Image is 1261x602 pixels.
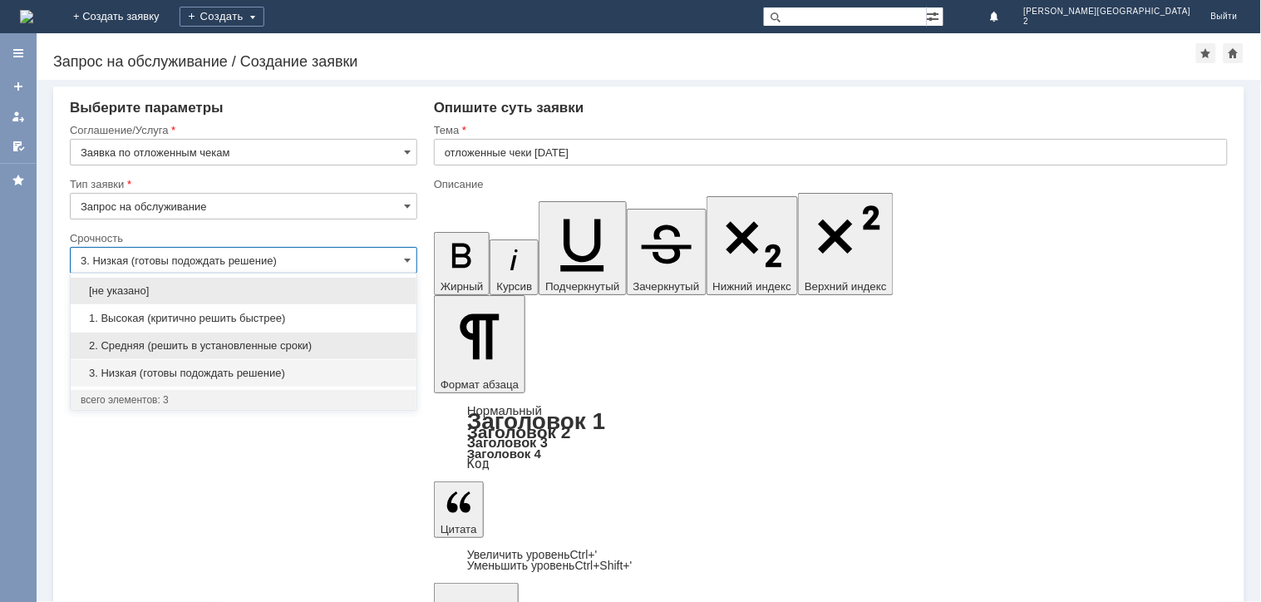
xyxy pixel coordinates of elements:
[434,405,1228,470] div: Формат абзаца
[441,523,477,535] span: Цитата
[434,232,490,295] button: Жирный
[467,559,633,572] a: Decrease
[467,435,548,450] a: Заголовок 3
[467,548,598,561] a: Increase
[434,179,1224,190] div: Описание
[490,239,539,295] button: Курсив
[20,10,33,23] a: Перейти на домашнюю страницу
[81,312,406,325] span: 1. Высокая (критично решить быстрее)
[81,339,406,353] span: 2. Средняя (решить в установленные сроки)
[7,7,243,20] div: прошу удалиь отложенные чеки [DATE]
[1224,43,1244,63] div: Сделать домашней страницей
[539,201,626,295] button: Подчеркнутый
[20,10,33,23] img: logo
[53,53,1196,70] div: Запрос на обслуживание / Создание заявки
[441,280,484,293] span: Жирный
[545,280,619,293] span: Подчеркнутый
[5,133,32,160] a: Мои согласования
[633,280,700,293] span: Зачеркнутый
[575,559,633,572] span: Ctrl+Shift+'
[467,403,542,417] a: Нормальный
[441,378,519,391] span: Формат абзаца
[467,456,490,471] a: Код
[927,7,943,23] span: Расширенный поиск
[434,550,1228,571] div: Цитата
[1024,17,1191,27] span: 2
[5,73,32,100] a: Создать заявку
[81,284,406,298] span: [не указано]
[70,125,414,136] div: Соглашение/Услуга
[70,179,414,190] div: Тип заявки
[81,393,406,407] div: всего элементов: 3
[5,103,32,130] a: Мои заявки
[434,125,1224,136] div: Тема
[1196,43,1216,63] div: Добавить в избранное
[805,280,887,293] span: Верхний индекс
[627,209,707,295] button: Зачеркнутый
[496,280,532,293] span: Курсив
[434,481,484,538] button: Цитата
[570,548,598,561] span: Ctrl+'
[434,295,525,393] button: Формат абзаца
[434,100,584,116] span: Опишите суть заявки
[70,233,414,244] div: Срочность
[798,193,894,295] button: Верхний индекс
[713,280,792,293] span: Нижний индекс
[467,422,571,442] a: Заголовок 2
[467,447,541,461] a: Заголовок 4
[81,367,406,380] span: 3. Низкая (готовы подождать решение)
[707,196,799,295] button: Нижний индекс
[70,100,224,116] span: Выберите параметры
[180,7,264,27] div: Создать
[1024,7,1191,17] span: [PERSON_NAME][GEOGRAPHIC_DATA]
[467,408,606,434] a: Заголовок 1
